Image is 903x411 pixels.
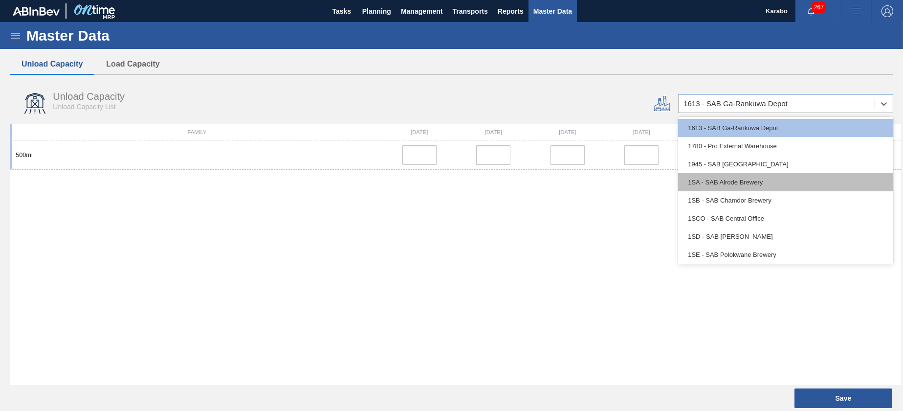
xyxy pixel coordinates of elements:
img: Logout [881,5,893,17]
span: 267 [812,2,826,13]
span: Unload Capacity [53,91,125,102]
div: 1SD - SAB [PERSON_NAME] [678,228,893,246]
div: 1945 - SAB [GEOGRAPHIC_DATA] [678,155,893,173]
div: 1SA - SAB Alrode Brewery [678,173,893,191]
div: 1SB - SAB Chamdor Brewery [678,191,893,209]
div: 1613 - SAB Ga-Rankuwa Depot [678,119,893,137]
div: Family [12,129,382,135]
h1: Master Data [26,30,200,41]
button: Unload Capacity [10,54,94,74]
span: Reports [498,5,524,17]
span: Unload Capacity List [53,103,115,111]
div: [DATE] [457,129,531,135]
span: Transports [453,5,488,17]
span: Management [401,5,443,17]
div: 500ml [12,151,382,159]
div: [DATE] [605,129,679,135]
button: Notifications [795,4,827,18]
div: 1613 - SAB Ga-Rankuwa Depot [683,100,788,108]
div: [DATE] [530,129,605,135]
img: TNhmsLtSVTkK8tSr43FrP2fwEKptu5GPRR3wAAAABJRU5ErkJggg== [13,7,60,16]
span: Master Data [533,5,572,17]
div: [DATE] [382,129,457,135]
img: userActions [850,5,862,17]
div: 1SE - SAB Polokwane Brewery [678,246,893,264]
div: 1SCO - SAB Central Office [678,209,893,228]
span: Tasks [331,5,352,17]
div: 1780 - Pro External Warehouse [678,137,893,155]
button: Load Capacity [94,54,171,74]
button: Save [794,388,892,408]
span: Planning [362,5,391,17]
